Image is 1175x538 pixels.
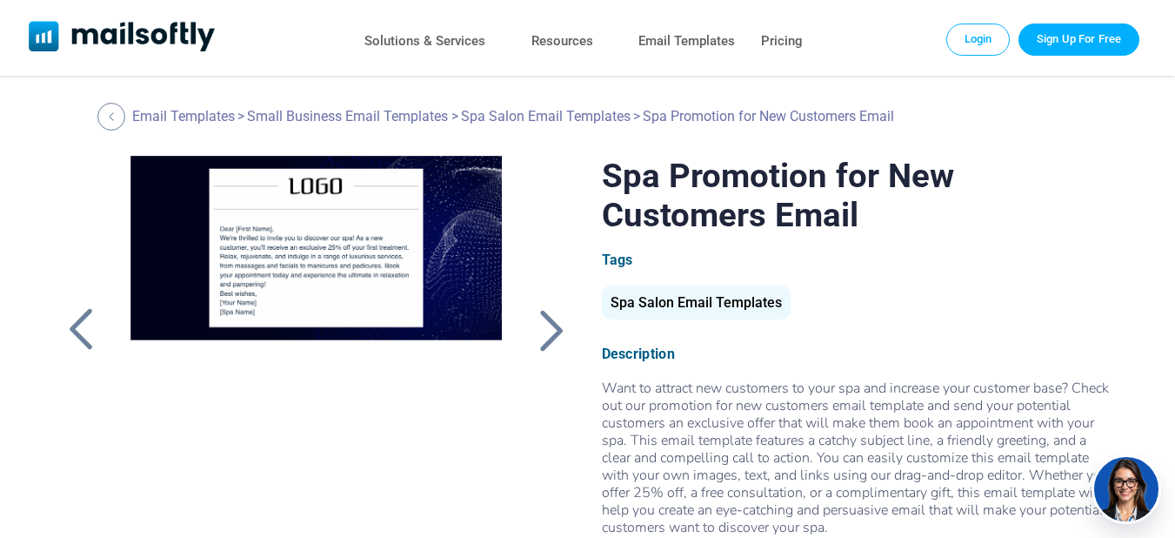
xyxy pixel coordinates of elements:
[59,307,103,353] a: Back
[602,252,1117,268] div: Tags
[29,21,216,55] a: Mailsoftly
[602,286,791,319] div: Spa Salon Email Templates
[602,156,1117,234] h1: Spa Promotion for New Customers Email
[531,29,593,54] a: Resources
[1018,24,1139,55] a: Trial
[530,307,573,353] a: Back
[364,29,485,54] a: Solutions & Services
[946,24,1011,55] a: Login
[602,380,1117,536] div: Want to attract new customers to your spa and increase your customer base? Check out our promotio...
[602,301,791,309] a: Spa Salon Email Templates
[761,29,803,54] a: Pricing
[132,108,235,124] a: Email Templates
[602,346,1117,362] div: Description
[247,108,448,124] a: Small Business Email Templates
[638,29,735,54] a: Email Templates
[461,108,631,124] a: Spa Salon Email Templates
[97,103,130,131] a: Back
